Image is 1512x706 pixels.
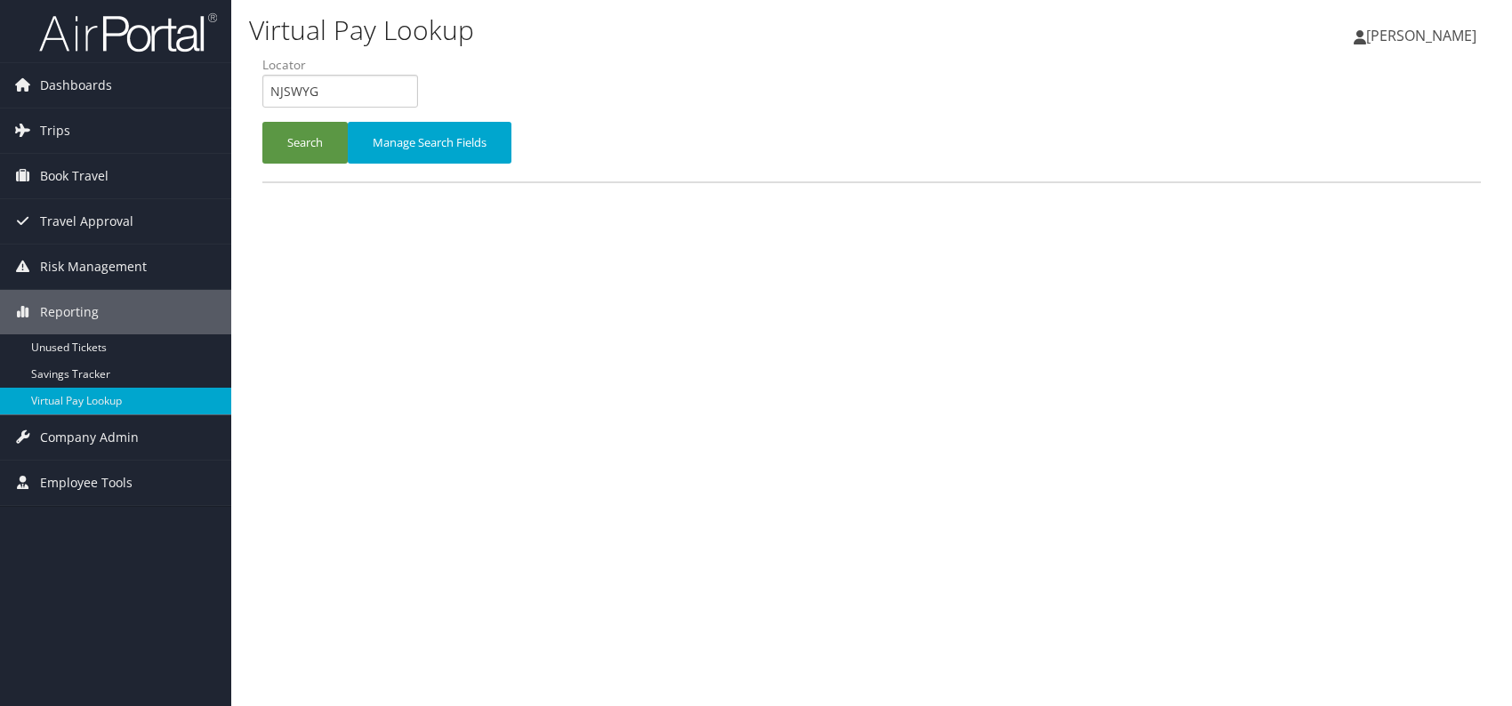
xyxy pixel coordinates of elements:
span: Risk Management [40,245,147,289]
button: Manage Search Fields [348,122,511,164]
span: Dashboards [40,63,112,108]
span: Book Travel [40,154,109,198]
span: Travel Approval [40,199,133,244]
span: [PERSON_NAME] [1366,26,1476,45]
span: Company Admin [40,415,139,460]
img: airportal-logo.png [39,12,217,53]
span: Reporting [40,290,99,334]
a: [PERSON_NAME] [1354,9,1494,62]
label: Locator [262,56,431,74]
h1: Virtual Pay Lookup [249,12,1079,49]
span: Trips [40,108,70,153]
button: Search [262,122,348,164]
span: Employee Tools [40,461,133,505]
